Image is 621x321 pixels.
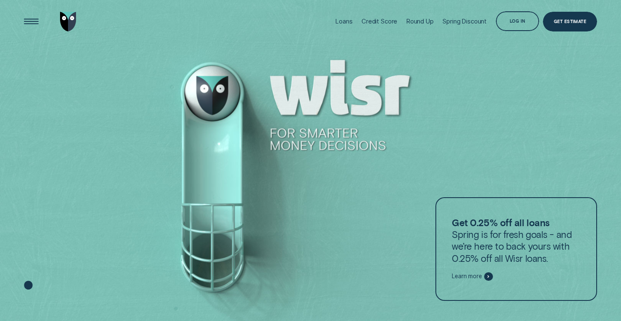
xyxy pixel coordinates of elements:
[435,197,597,301] a: Get 0.25% off all loansSpring is for fresh goals - and we’re here to back yours with 0.25% off al...
[452,217,550,228] strong: Get 0.25% off all loans
[496,11,540,31] button: Log in
[452,217,581,264] p: Spring is for fresh goals - and we’re here to back yours with 0.25% off all Wisr loans.
[452,273,482,280] span: Learn more
[335,18,352,25] div: Loans
[543,12,597,31] a: Get Estimate
[60,12,76,31] img: Wisr
[21,12,41,31] button: Open Menu
[443,18,487,25] div: Spring Discount
[362,18,397,25] div: Credit Score
[406,18,434,25] div: Round Up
